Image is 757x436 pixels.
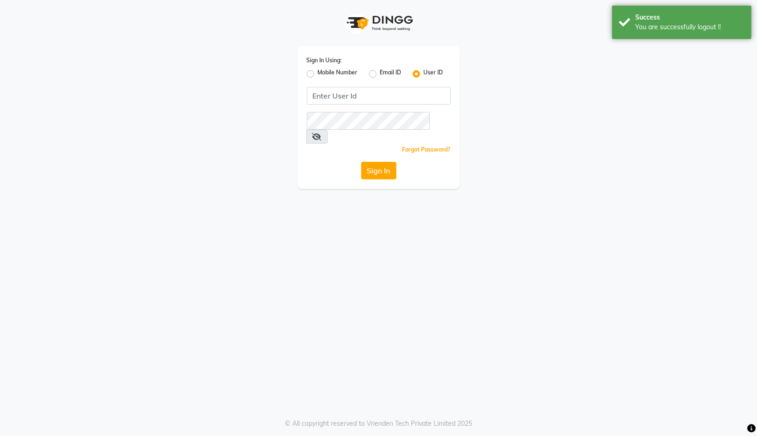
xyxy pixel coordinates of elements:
[402,146,451,153] a: Forgot Password?
[635,22,744,32] div: You are successfully logout !!
[307,87,451,105] input: Username
[380,68,402,79] label: Email ID
[635,13,744,22] div: Success
[424,68,443,79] label: User ID
[342,9,416,37] img: logo1.svg
[361,162,396,179] button: Sign In
[307,56,342,65] label: Sign In Using:
[318,68,358,79] label: Mobile Number
[307,112,430,130] input: Username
